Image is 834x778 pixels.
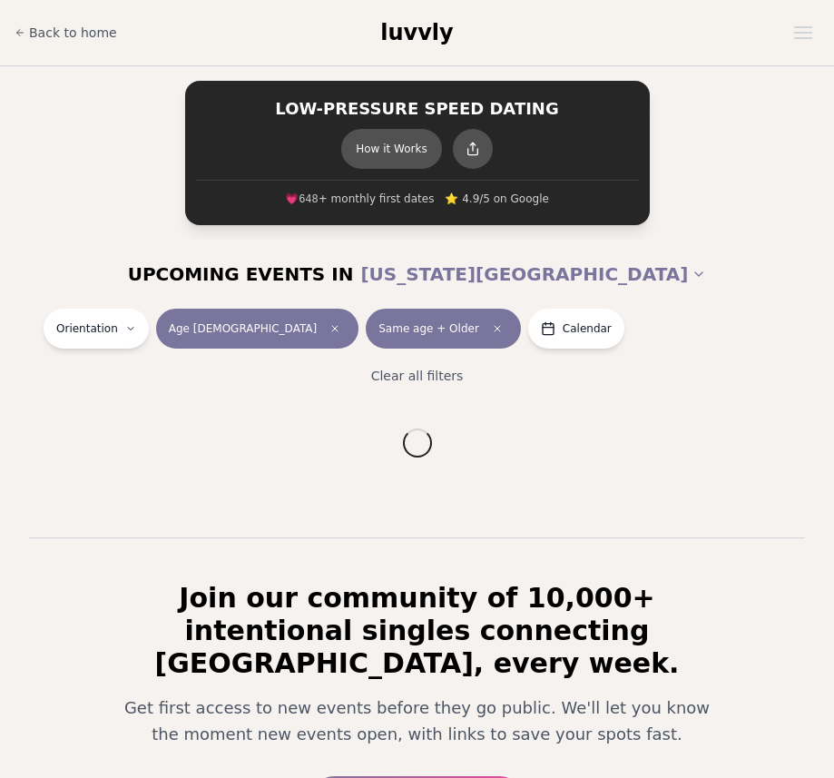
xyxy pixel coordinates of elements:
span: ⭐ 4.9/5 on Google [445,192,548,206]
button: [US_STATE][GEOGRAPHIC_DATA] [360,254,706,294]
p: Get first access to new events before they go public. We'll let you know the moment new events op... [113,694,722,748]
button: Calendar [528,309,624,349]
h2: LOW-PRESSURE SPEED DATING [196,99,639,120]
span: Clear preference [486,318,508,340]
button: Age [DEMOGRAPHIC_DATA]Clear age [156,309,358,349]
span: Calendar [563,321,612,336]
span: Clear age [324,318,346,340]
span: UPCOMING EVENTS IN [128,261,354,287]
button: How it Works [341,129,442,169]
a: luvvly [380,18,453,47]
span: Orientation [56,321,118,336]
span: Back to home [29,24,117,42]
span: 💗 + monthly first dates [285,192,434,207]
button: Same age + OlderClear preference [366,309,521,349]
button: Clear all filters [360,356,475,396]
span: Same age + Older [378,321,479,336]
a: Back to home [15,15,117,51]
span: luvvly [380,20,453,45]
button: Open menu [787,19,819,46]
span: 648 [299,193,319,206]
button: Orientation [44,309,149,349]
h2: Join our community of 10,000+ intentional singles connecting [GEOGRAPHIC_DATA], every week. [98,582,737,680]
span: Age [DEMOGRAPHIC_DATA] [169,321,317,336]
